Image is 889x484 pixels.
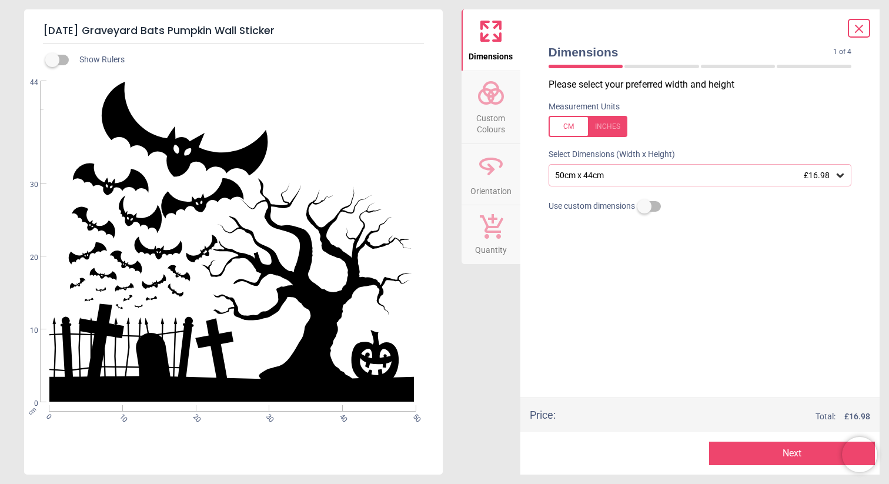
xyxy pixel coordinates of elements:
span: Quantity [475,239,507,256]
span: 1 of 4 [833,47,851,57]
span: cm [27,406,38,416]
span: 10 [16,326,38,336]
iframe: Brevo live chat [842,437,877,472]
button: Orientation [462,144,520,205]
div: Price : [530,408,556,422]
span: Dimensions [469,45,513,63]
span: 0 [16,399,38,409]
button: Custom Colours [462,71,520,143]
button: Next [709,442,875,465]
span: 40 [337,412,345,420]
div: 50cm x 44cm [554,171,835,181]
span: 44 [16,78,38,88]
span: Use custom dimensions [549,201,635,212]
span: 16.98 [849,412,870,421]
label: Select Dimensions (Width x Height) [539,149,675,161]
span: £ [844,411,870,423]
label: Measurement Units [549,101,620,113]
span: 20 [190,412,198,420]
span: 50 [410,412,418,420]
p: Please select your preferred width and height [549,78,861,91]
span: 0 [44,412,52,420]
span: 30 [263,412,271,420]
span: Dimensions [549,44,834,61]
span: 20 [16,253,38,263]
button: Dimensions [462,9,520,71]
h5: [DATE] Graveyard Bats Pumpkin Wall Sticker [43,19,424,44]
button: Quantity [462,205,520,264]
span: 30 [16,180,38,190]
div: Total: [573,411,871,423]
div: Show Rulers [52,53,443,67]
span: 10 [117,412,125,420]
span: £16.98 [804,171,830,180]
span: Custom Colours [463,107,519,136]
span: Orientation [470,180,512,198]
